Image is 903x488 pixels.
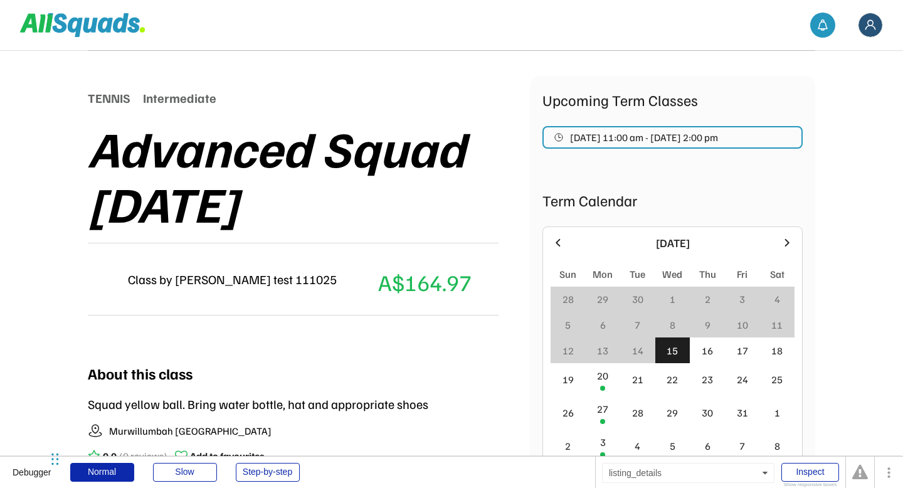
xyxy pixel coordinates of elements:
div: 18 [771,343,783,358]
div: 8 [670,317,675,332]
div: 10 [737,317,748,332]
div: About this class [88,362,193,385]
div: 14 [632,343,643,358]
div: 3 [600,435,606,450]
div: 30 [702,405,713,420]
div: 7 [739,438,745,454]
div: 16 [702,343,713,358]
div: 20 [597,368,608,383]
span: [DATE] 11:00 am - [DATE] 2:00 pm [570,132,718,142]
div: Normal [70,463,134,482]
div: 28 [562,292,574,307]
div: 1 [774,405,780,420]
div: Wed [662,267,682,282]
div: 17 [737,343,748,358]
div: Advanced Squad [DATE] [88,120,530,230]
div: 30 [632,292,643,307]
div: Sun [559,267,576,282]
div: [DATE] [572,235,773,252]
div: 28 [632,405,643,420]
div: 31 [737,405,748,420]
div: 3 [739,292,745,307]
div: A$164.97 [378,265,472,299]
div: 15 [667,343,678,358]
div: 5 [670,438,675,454]
div: Mon [593,267,613,282]
div: listing_details [602,463,774,483]
div: Step-by-step [236,463,300,482]
button: [DATE] 11:00 am - [DATE] 2:00 pm [542,126,803,149]
div: Thu [699,267,716,282]
div: (0 reviews) [119,448,167,464]
div: 27 [597,401,608,416]
div: 19 [562,372,574,387]
div: 25 [771,372,783,387]
div: 24 [737,372,748,387]
div: 5 [565,317,571,332]
div: 4 [774,292,780,307]
div: 6 [705,438,710,454]
img: Frame%2018.svg [858,13,882,37]
div: 2 [705,292,710,307]
div: Add to favourites [190,448,265,464]
div: 1 [670,292,675,307]
div: 29 [667,405,678,420]
div: Term Calendar [542,189,803,211]
div: Slow [153,463,217,482]
div: Upcoming Term Classes [542,88,803,111]
div: Inspect [781,463,839,482]
div: 26 [562,405,574,420]
div: 21 [632,372,643,387]
div: Squad yellow ball. Bring water bottle, hat and appropriate shoes [88,395,428,413]
div: 23 [702,372,713,387]
div: Sat [770,267,784,282]
div: Murwillumbah [GEOGRAPHIC_DATA] [109,423,272,438]
div: Class by [PERSON_NAME] test 111025 [128,270,337,289]
div: 4 [635,438,640,454]
div: 2 [565,438,571,454]
div: 9 [705,317,710,332]
div: 0.0 [103,448,117,464]
img: yH5BAEAAAAALAAAAAABAAEAAAIBRAA7 [88,264,118,294]
div: 22 [667,372,678,387]
div: 12 [562,343,574,358]
div: 11 [771,317,783,332]
div: TENNIS [88,88,130,107]
div: Tue [630,267,645,282]
div: Intermediate [143,88,216,107]
div: Fri [737,267,747,282]
div: 6 [600,317,606,332]
div: Show responsive boxes [781,482,839,487]
div: 7 [635,317,640,332]
div: 8 [774,438,780,454]
div: 13 [597,343,608,358]
div: 29 [597,292,608,307]
img: bell-03%20%281%29.svg [816,19,829,31]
